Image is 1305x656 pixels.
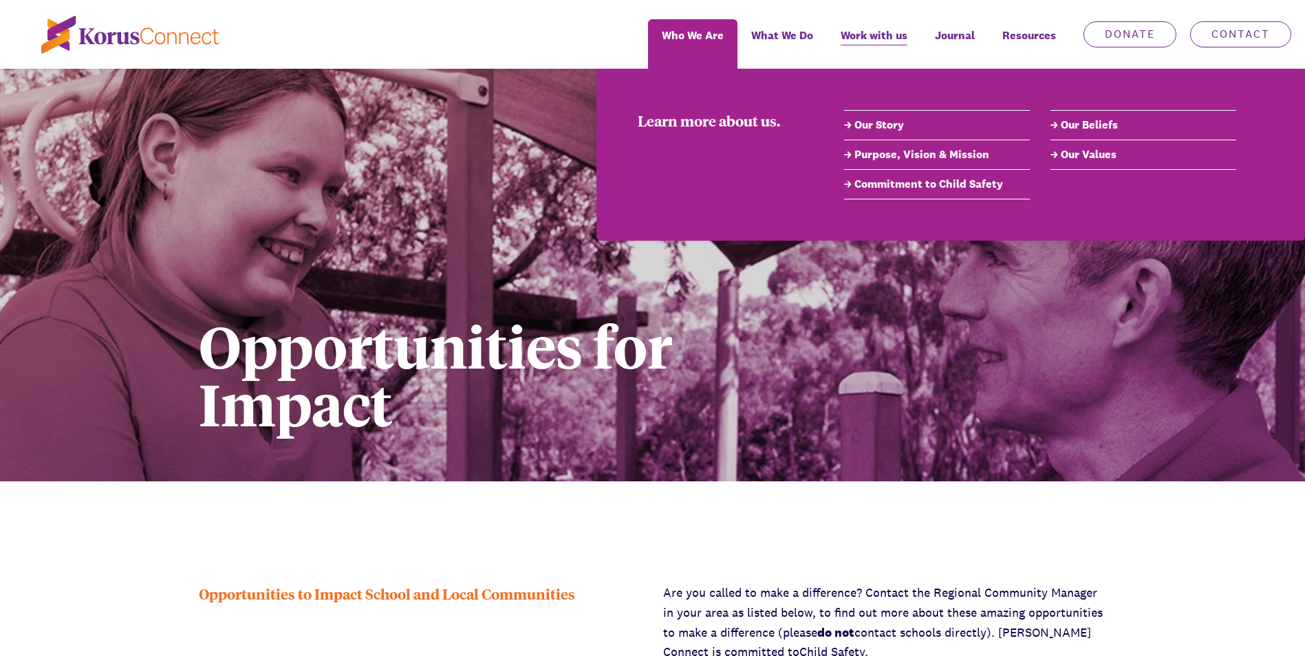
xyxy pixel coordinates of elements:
[817,624,854,640] strong: do not
[989,19,1070,69] div: Resources
[935,25,975,45] span: Journal
[737,19,827,69] a: What We Do
[921,19,989,69] a: Journal
[662,25,724,45] span: Who We Are
[638,110,803,131] div: Learn more about us.
[841,25,907,45] span: Work with us
[199,316,875,432] h1: Opportunities for Impact
[1050,117,1236,133] a: Our Beliefs
[844,117,1030,133] a: Our Story
[827,19,921,69] a: Work with us
[1190,21,1291,47] a: Contact
[41,16,219,54] img: korus-connect%2Fc5177985-88d5-491d-9cd7-4a1febad1357_logo.svg
[1083,21,1176,47] a: Donate
[844,146,1030,163] a: Purpose, Vision & Mission
[751,25,813,45] span: What We Do
[1050,146,1236,163] a: Our Values
[648,19,737,69] a: Who We Are
[844,176,1030,193] a: Commitment to Child Safety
